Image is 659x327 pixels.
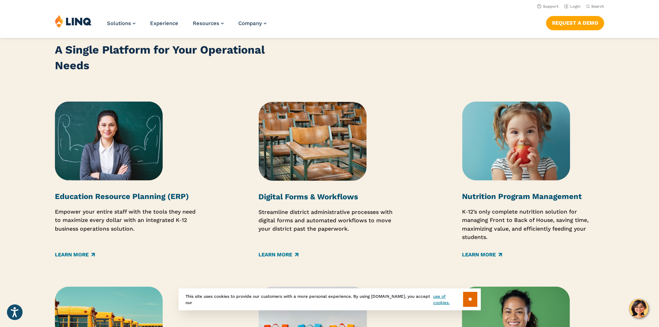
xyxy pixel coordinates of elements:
[462,102,570,181] img: Nutrition Thumbnail
[107,20,135,26] a: Solutions
[258,208,401,242] p: Streamline district administrative processes with digital forms and automated workflows to move y...
[564,4,580,9] a: Login
[462,192,582,201] strong: Nutrition Program Management
[55,42,274,74] h2: A Single Platform for Your Operational Needs
[55,102,163,181] img: ERP Thumbnail
[258,251,298,258] a: Learn More
[150,20,178,26] a: Experience
[462,251,502,258] a: Learn More
[586,4,604,9] button: Open Search Bar
[179,288,481,310] div: This site uses cookies to provide our customers with a more personal experience. By using [DOMAIN...
[193,20,219,26] span: Resources
[55,208,197,241] p: Empower your entire staff with the tools they need to maximize every dollar with an integrated K‑...
[591,4,604,9] span: Search
[107,15,266,38] nav: Primary Navigation
[546,16,604,30] a: Request a Demo
[238,20,262,26] span: Company
[55,15,92,28] img: LINQ | K‑12 Software
[55,192,197,201] h3: Education Resource Planning (ERP)
[107,20,131,26] span: Solutions
[258,102,367,181] img: Forms Thumbnail
[629,299,649,318] button: Hello, have a question? Let’s chat.
[55,251,95,258] a: Learn More
[238,20,266,26] a: Company
[546,15,604,30] nav: Button Navigation
[462,208,604,241] p: K‑12’s only complete nutrition solution for managing Front to Back of House, saving time, maximiz...
[193,20,224,26] a: Resources
[537,4,559,9] a: Support
[258,192,401,202] h3: Digital Forms & Workflows
[433,293,463,306] a: use of cookies.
